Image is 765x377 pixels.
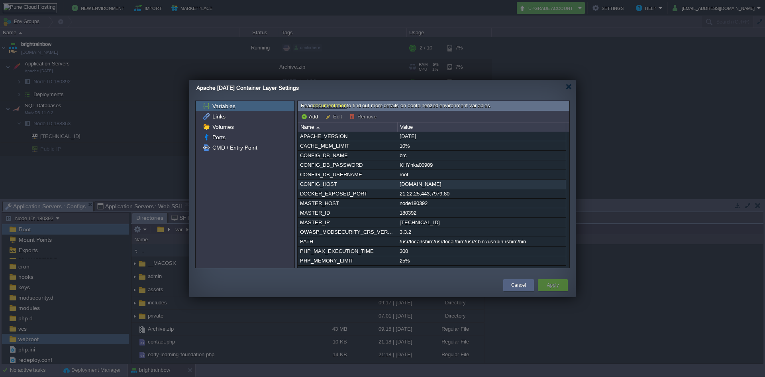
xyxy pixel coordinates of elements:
a: Ports [211,134,227,141]
div: CONFIG_DB_PASSWORD [298,160,397,170]
a: Links [211,113,227,120]
a: documentation [313,103,347,109]
div: Value [398,122,566,132]
div: CONFIG_HOST [298,180,397,189]
a: Variables [211,103,237,110]
div: OWASP_MODSECURITY_CRS_VERSION [298,227,397,237]
div: CONFIG_DB_NAME [298,151,397,160]
div: 300 [398,247,565,256]
div: 8.2 [398,266,565,275]
div: 10% [398,141,565,150]
div: APACHE_VERSION [298,132,397,141]
div: CACHE_MEM_LIMIT [298,141,397,150]
div: Read to find out more details on containerized environment variables. [298,101,569,111]
button: Edit [325,113,345,120]
a: Volumes [211,123,235,130]
button: Remove [349,113,379,120]
div: 21,22,25,443,7979,80 [398,189,565,198]
div: 25% [398,256,565,265]
button: Apply [547,281,559,289]
div: node180392 [398,199,565,208]
div: MASTER_IP [298,218,397,227]
div: brc [398,151,565,160]
div: Name [298,122,397,132]
a: CMD / Entry Point [211,144,259,151]
div: [TECHNICAL_ID] [398,218,565,227]
span: Apache [DATE] Container Layer Settings [196,85,299,91]
div: 3.3.2 [398,227,565,237]
div: /usr/local/sbin:/usr/local/bin:/usr/sbin:/usr/bin:/sbin:/bin [398,237,565,246]
button: Add [301,113,320,120]
div: MASTER_HOST [298,199,397,208]
div: DOCKER_EXPOSED_PORT [298,189,397,198]
div: PHP_MAX_EXECUTION_TIME [298,247,397,256]
div: CONFIG_DB_USERNAME [298,170,397,179]
div: root [398,170,565,179]
div: PHP_MINOR_VERSION [298,266,397,275]
div: PATH [298,237,397,246]
button: Cancel [511,281,526,289]
div: PHP_MEMORY_LIMIT [298,256,397,265]
div: MASTER_ID [298,208,397,217]
div: [DOMAIN_NAME] [398,180,565,189]
div: [DATE] [398,132,565,141]
div: 180392 [398,208,565,217]
div: KHYnka00909 [398,160,565,170]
